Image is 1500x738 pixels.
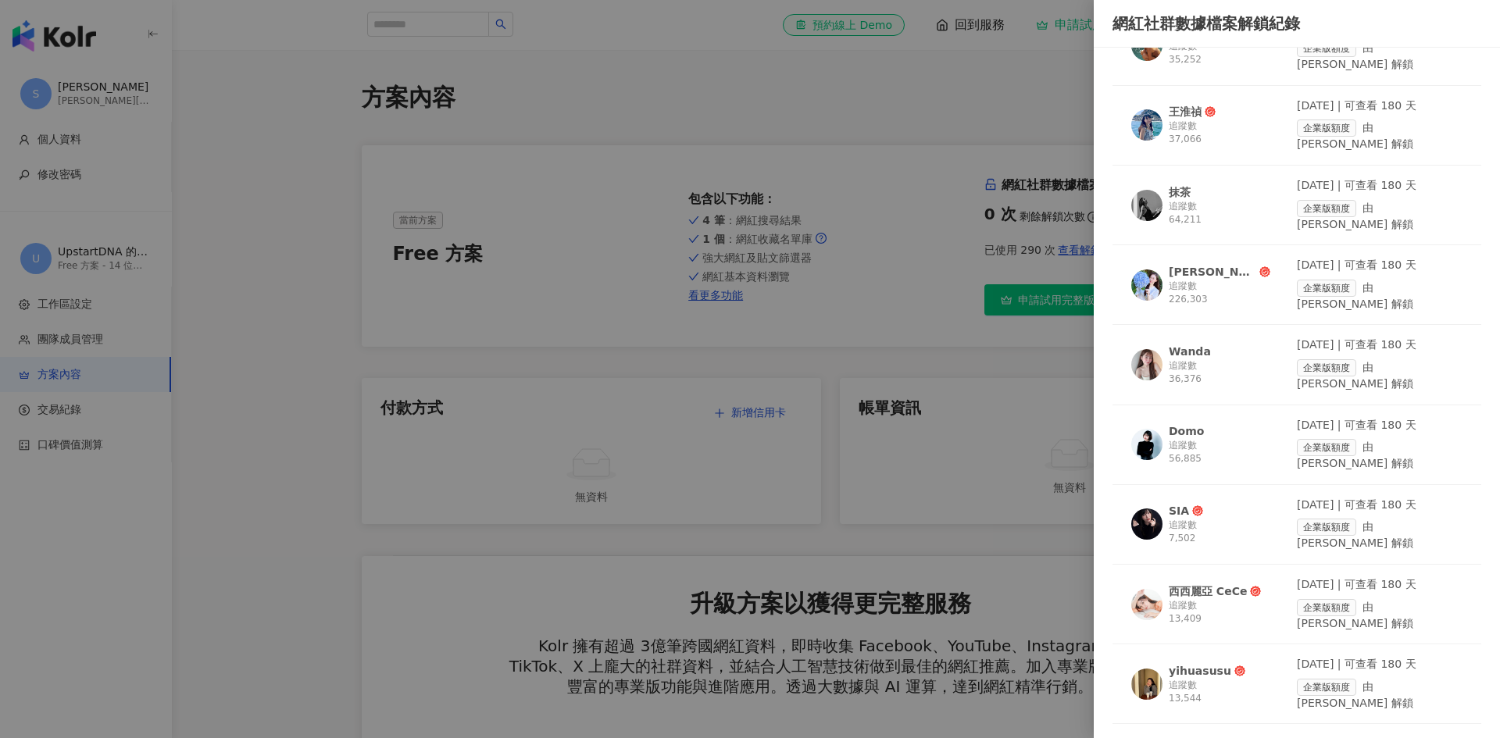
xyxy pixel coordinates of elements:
div: 由 [PERSON_NAME] 解鎖 [1297,359,1462,392]
img: KOL Avatar [1131,429,1162,460]
div: yihuasusu [1169,663,1231,679]
img: KOL Avatar [1131,508,1162,540]
div: [PERSON_NAME] [1169,264,1256,280]
div: [DATE] | 可查看 180 天 [1297,178,1462,194]
div: 追蹤數 226,303 [1169,280,1270,306]
img: KOL Avatar [1131,589,1162,620]
div: 由 [PERSON_NAME] 解鎖 [1297,280,1462,312]
span: 企業版額度 [1297,679,1356,696]
a: KOL AvatarSIA追蹤數 7,502[DATE] | 可查看 180 天企業版額度由 [PERSON_NAME] 解鎖 [1112,497,1481,565]
span: 企業版額度 [1297,40,1356,57]
div: 追蹤數 56,885 [1169,439,1270,465]
a: KOL Avatar抹茶追蹤數 64,211[DATE] | 可查看 180 天企業版額度由 [PERSON_NAME] 解鎖 [1112,178,1481,245]
div: 由 [PERSON_NAME] 解鎖 [1297,519,1462,551]
span: 企業版額度 [1297,200,1356,217]
div: [DATE] | 可查看 180 天 [1297,497,1462,513]
div: 追蹤數 64,211 [1169,200,1270,226]
div: 追蹤數 13,544 [1169,679,1270,705]
div: 追蹤數 37,066 [1169,119,1270,146]
div: Wanda [1169,344,1211,359]
a: KOL AvatarWanda追蹤數 36,376[DATE] | 可查看 180 天企業版額度由 [PERSON_NAME] 解鎖 [1112,337,1481,405]
span: 企業版額度 [1297,359,1356,376]
div: [DATE] | 可查看 180 天 [1297,577,1462,593]
div: Domo [1169,423,1204,439]
div: [DATE] | 可查看 180 天 [1297,337,1462,353]
a: KOL AvatarDomo追蹤數 56,885[DATE] | 可查看 180 天企業版額度由 [PERSON_NAME] 解鎖 [1112,418,1481,485]
span: 企業版額度 [1297,519,1356,536]
div: 網紅社群數據檔案解鎖紀錄 [1112,12,1481,34]
div: 由 [PERSON_NAME] 解鎖 [1297,439,1462,472]
div: 由 [PERSON_NAME] 解鎖 [1297,679,1462,711]
img: KOL Avatar [1131,668,1162,700]
div: 追蹤數 13,409 [1169,599,1270,626]
span: 企業版額度 [1297,280,1356,297]
div: 西西麗亞 CeCe [1169,583,1247,599]
a: KOL Avatar[PERSON_NAME]追蹤數 226,303[DATE] | 可查看 180 天企業版額度由 [PERSON_NAME] 解鎖 [1112,258,1481,325]
div: SIA [1169,503,1189,519]
div: 追蹤數 36,376 [1169,359,1270,386]
img: KOL Avatar [1131,349,1162,380]
div: 由 [PERSON_NAME] 解鎖 [1297,599,1462,632]
span: 企業版額度 [1297,119,1356,137]
div: 由 [PERSON_NAME] 解鎖 [1297,200,1462,233]
div: [DATE] | 可查看 180 天 [1297,657,1462,672]
a: KOL Avataryihuasusu追蹤數 13,544[DATE] | 可查看 180 天企業版額度由 [PERSON_NAME] 解鎖 [1112,657,1481,724]
div: 追蹤數 35,252 [1169,40,1270,66]
a: KOL Avatar西西麗亞 CeCe 追蹤數 13,409[DATE] | 可查看 180 天企業版額度由 [PERSON_NAME] 解鎖 [1112,577,1481,644]
span: 企業版額度 [1297,599,1356,616]
div: [DATE] | 可查看 180 天 [1297,418,1462,433]
div: 追蹤數 7,502 [1169,519,1270,545]
div: 王淮禎 [1169,104,1202,119]
div: [DATE] | 可查看 180 天 [1297,98,1462,114]
img: KOL Avatar [1131,269,1162,301]
div: 由 [PERSON_NAME] 解鎖 [1297,119,1462,152]
div: [DATE] | 可查看 180 天 [1297,258,1462,273]
a: KOL Avatar王淮禎追蹤數 37,066[DATE] | 可查看 180 天企業版額度由 [PERSON_NAME] 解鎖 [1112,98,1481,166]
a: KOL Avatar[PERSON_NAME]追蹤數 35,252[DATE] | 可查看 180 天企業版額度由 [PERSON_NAME] 解鎖 [1112,19,1481,86]
div: 由 [PERSON_NAME] 解鎖 [1297,40,1462,73]
span: 企業版額度 [1297,439,1356,456]
img: KOL Avatar [1131,190,1162,221]
img: KOL Avatar [1131,109,1162,141]
div: 抹茶 [1169,184,1191,200]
